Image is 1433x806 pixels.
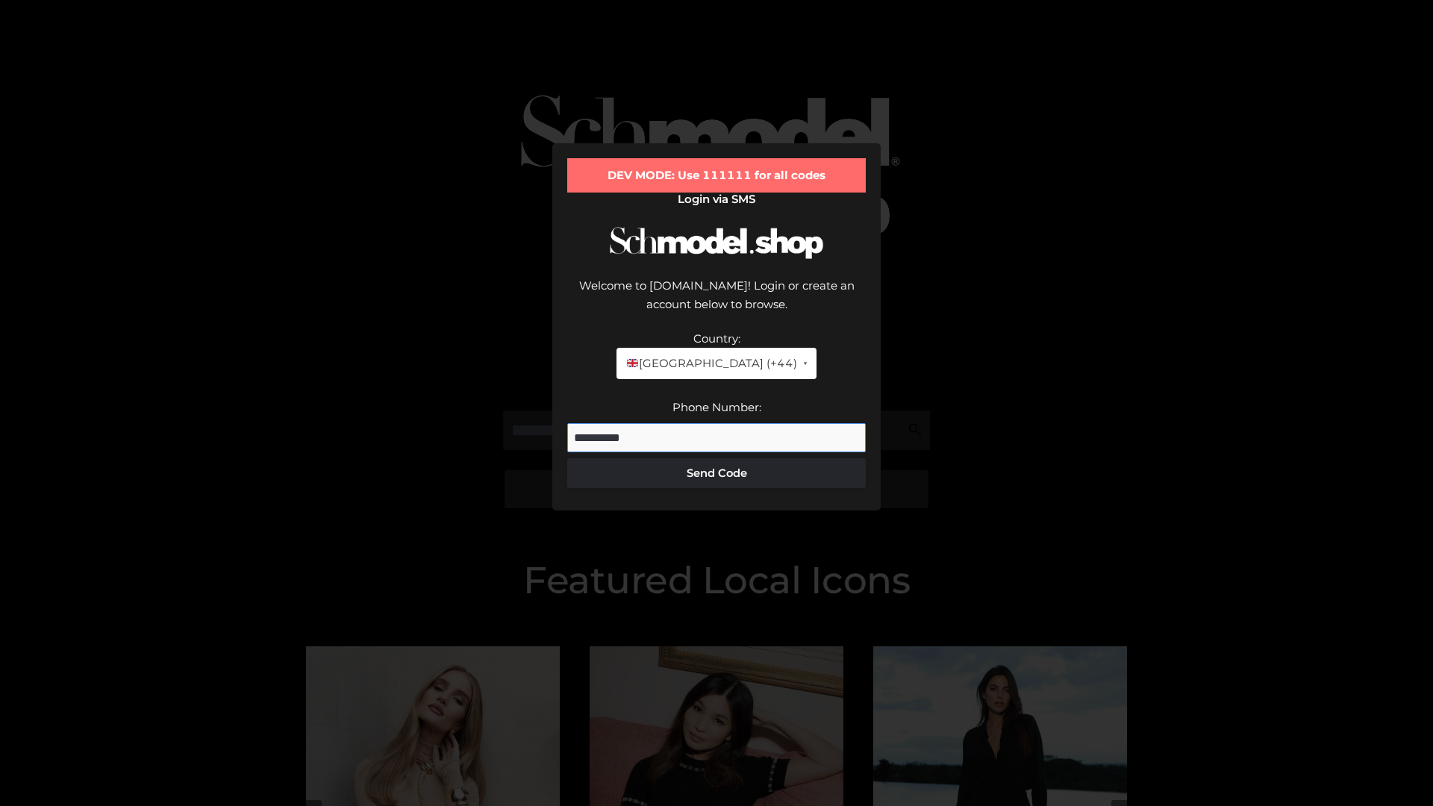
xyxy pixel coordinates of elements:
[567,158,866,193] div: DEV MODE: Use 111111 for all codes
[567,276,866,329] div: Welcome to [DOMAIN_NAME]! Login or create an account below to browse.
[625,354,796,373] span: [GEOGRAPHIC_DATA] (+44)
[567,458,866,488] button: Send Code
[627,357,638,369] img: 🇬🇧
[693,331,740,346] label: Country:
[567,193,866,206] h2: Login via SMS
[672,400,761,414] label: Phone Number:
[605,213,828,272] img: Schmodel Logo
